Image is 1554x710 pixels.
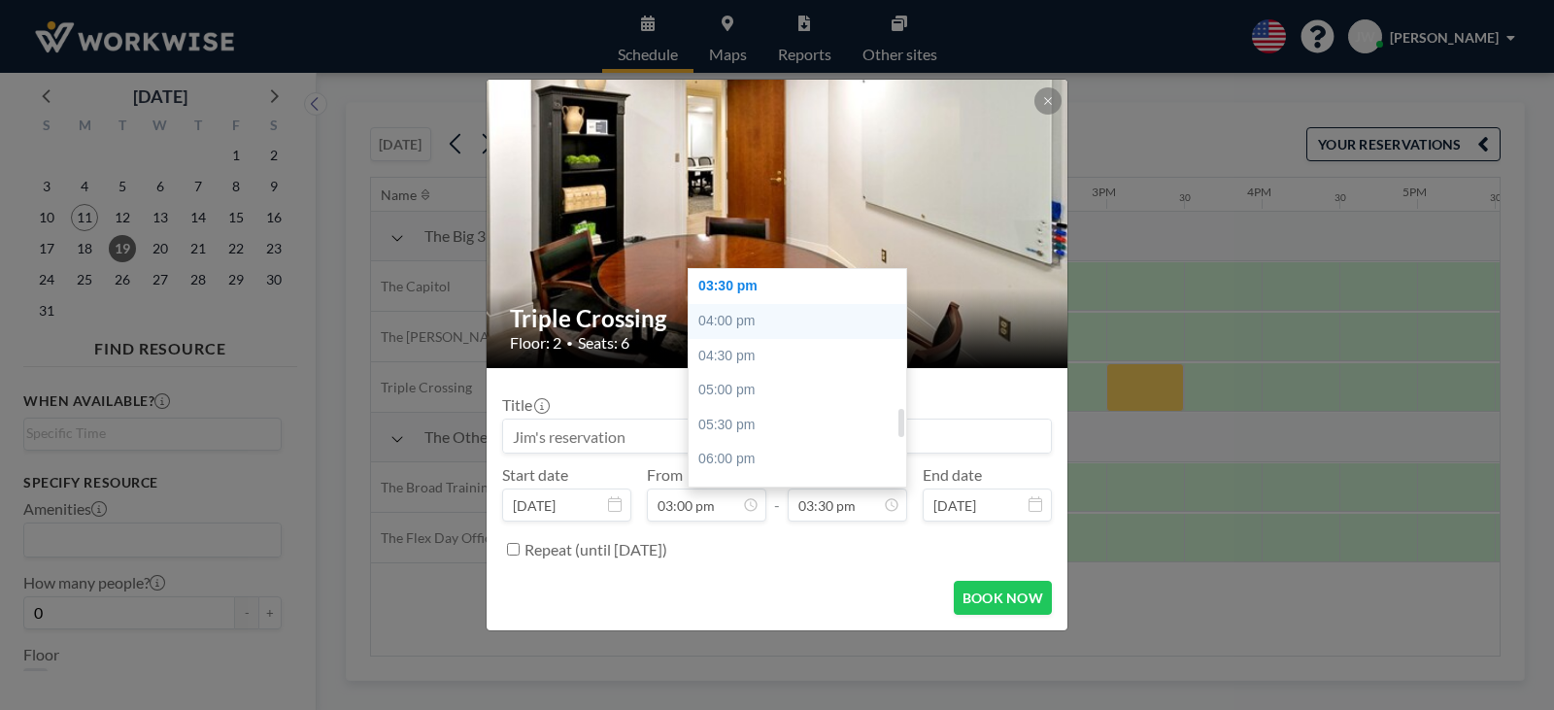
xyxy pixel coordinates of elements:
[510,304,1046,333] h2: Triple Crossing
[524,540,667,559] label: Repeat (until [DATE])
[487,5,1069,442] img: 537.jpg
[689,477,916,512] div: 06:30 pm
[689,408,916,443] div: 05:30 pm
[578,333,629,353] span: Seats: 6
[502,465,568,485] label: Start date
[689,373,916,408] div: 05:00 pm
[502,395,548,415] label: Title
[689,304,916,339] div: 04:00 pm
[689,339,916,374] div: 04:30 pm
[774,472,780,515] span: -
[689,269,916,304] div: 03:30 pm
[954,581,1052,615] button: BOOK NOW
[647,465,683,485] label: From
[566,336,573,351] span: •
[510,333,561,353] span: Floor: 2
[503,420,1051,453] input: Jim's reservation
[923,465,982,485] label: End date
[689,442,916,477] div: 06:00 pm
